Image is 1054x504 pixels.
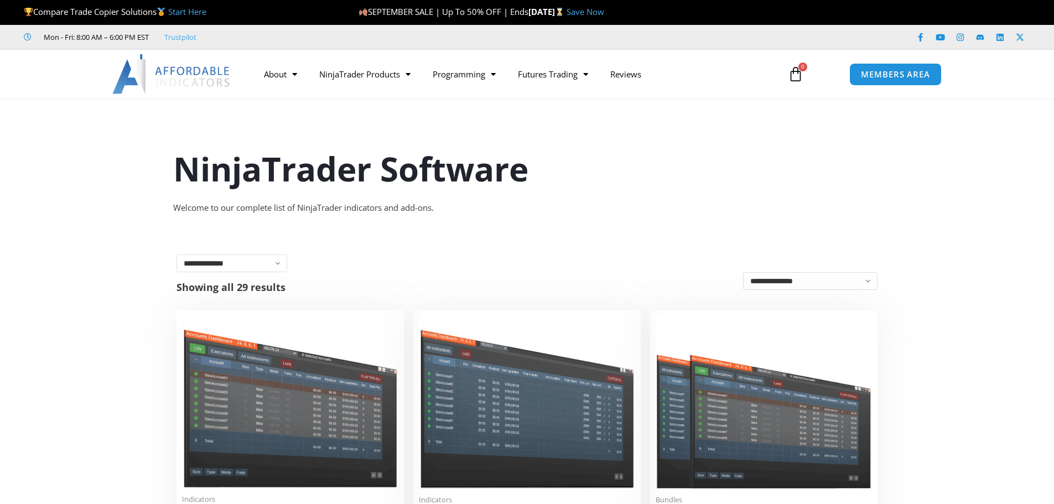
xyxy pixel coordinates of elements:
img: 🍂 [359,8,367,16]
a: 0 [771,58,820,90]
a: MEMBERS AREA [849,63,942,86]
img: ⌛ [555,8,564,16]
a: Save Now [567,6,604,17]
div: Welcome to our complete list of NinjaTrader indicators and add-ons. [173,200,881,216]
select: Shop order [743,272,878,290]
h1: NinjaTrader Software [173,146,881,192]
img: 🏆 [24,8,33,16]
a: Programming [422,61,507,87]
span: Compare Trade Copier Solutions [24,6,206,17]
a: Trustpilot [164,30,196,44]
img: 🥇 [157,8,165,16]
p: Showing all 29 results [176,282,285,292]
a: Reviews [599,61,652,87]
span: MEMBERS AREA [861,70,930,79]
a: Futures Trading [507,61,599,87]
span: Mon - Fri: 8:00 AM – 6:00 PM EST [41,30,149,44]
span: SEPTEMBER SALE | Up To 50% OFF | Ends [359,6,528,17]
nav: Menu [253,61,775,87]
span: 0 [798,63,807,71]
img: Accounts Dashboard Suite [656,316,872,489]
span: Indicators [182,495,398,504]
strong: [DATE] [528,6,567,17]
a: About [253,61,308,87]
a: Start Here [168,6,206,17]
img: Duplicate Account Actions [182,316,398,488]
a: NinjaTrader Products [308,61,422,87]
img: LogoAI | Affordable Indicators – NinjaTrader [112,54,231,94]
img: Account Risk Manager [419,316,635,488]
